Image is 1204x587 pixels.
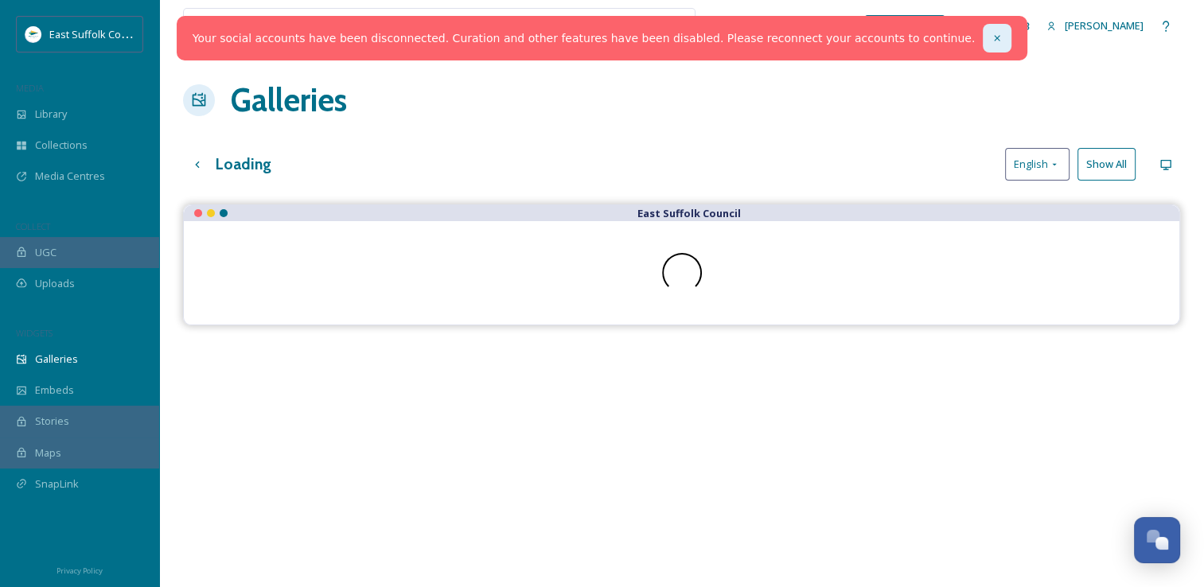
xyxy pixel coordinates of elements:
span: Uploads [35,276,75,291]
span: Privacy Policy [56,566,103,576]
span: Galleries [35,352,78,367]
a: What's New [865,15,945,37]
span: Library [35,107,67,122]
span: COLLECT [16,220,50,232]
input: Search your library [220,9,565,44]
strong: East Suffolk Council [637,206,741,220]
img: ESC%20Logo.png [25,26,41,42]
span: Collections [35,138,88,153]
span: WIDGETS [16,327,53,339]
h3: Loading [216,153,271,176]
span: MEDIA [16,82,44,94]
button: Open Chat [1134,517,1180,563]
a: [PERSON_NAME] [1038,10,1151,41]
a: Galleries [231,76,347,124]
span: UGC [35,245,56,260]
span: SnapLink [35,476,79,492]
span: Embeds [35,383,74,398]
span: Stories [35,414,69,429]
span: East Suffolk Council [49,26,143,41]
span: [PERSON_NAME] [1065,18,1144,33]
a: View all files [594,10,687,41]
a: Privacy Policy [56,560,103,579]
span: Media Centres [35,169,105,184]
span: English [1014,157,1048,172]
a: Your social accounts have been disconnected. Curation and other features have been disabled. Plea... [193,30,975,47]
span: Maps [35,445,61,461]
button: Show All [1077,148,1136,181]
